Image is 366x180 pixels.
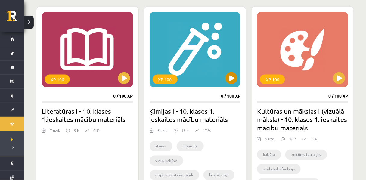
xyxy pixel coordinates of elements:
[260,75,285,84] div: XP 100
[150,107,241,124] h2: Ķīmijas i - 10. klases 1. ieskaites mācību materiāls
[311,136,317,142] p: 0 %
[265,136,275,145] div: 5 uzd.
[257,150,281,160] li: kultūra
[158,128,168,137] div: 6 uzd.
[7,11,24,26] a: Rīgas 1. Tālmācības vidusskola
[150,156,183,166] li: vielas uzbūve
[177,141,204,151] li: molekula
[182,128,189,133] p: 18 h
[150,141,172,151] li: atoms
[203,128,211,133] p: 17 %
[45,75,70,84] div: XP 100
[257,107,348,132] h2: Kultūras un mākslas i (vizuālā māksla) - 10. klases 1. ieskaites mācību materiāls
[93,128,99,133] p: 0 %
[257,164,301,174] li: simboliskā funkcija
[153,75,178,84] div: XP 100
[42,107,133,124] h2: Literatūras i - 10. klases 1.ieskaites mācību materiāls
[285,150,327,160] li: kultūras funkcijas
[289,136,296,142] p: 18 h
[50,128,60,137] div: 7 uzd.
[74,128,79,133] p: 9 h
